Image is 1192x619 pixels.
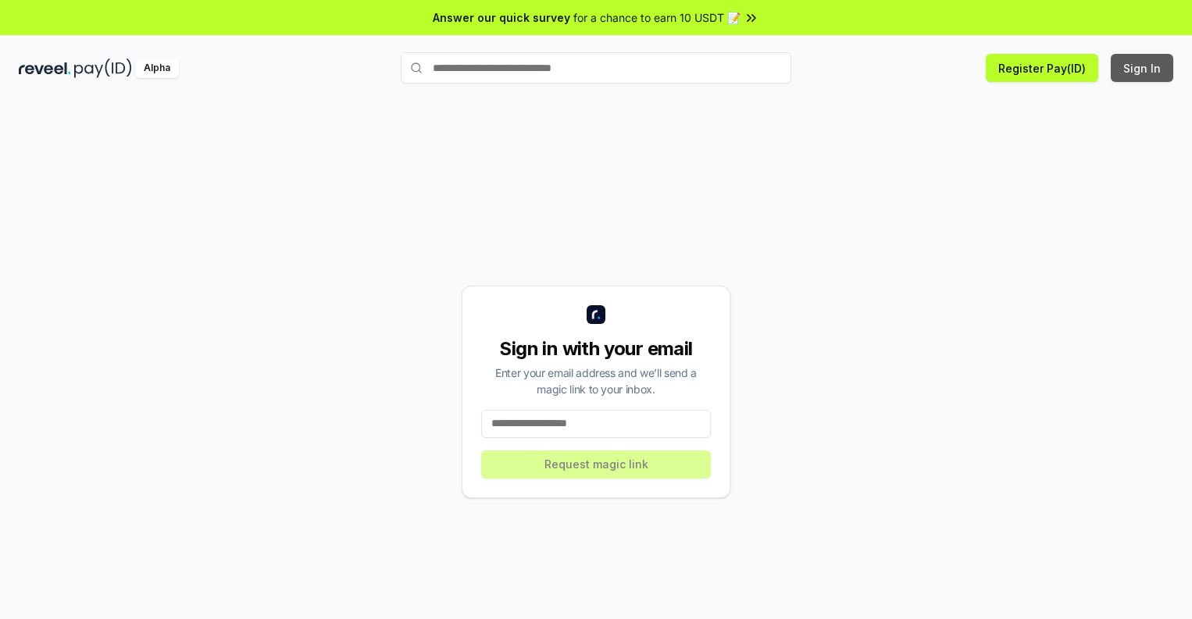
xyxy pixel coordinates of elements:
[986,54,1098,82] button: Register Pay(ID)
[433,9,570,26] span: Answer our quick survey
[19,59,71,78] img: reveel_dark
[573,9,741,26] span: for a chance to earn 10 USDT 📝
[135,59,179,78] div: Alpha
[74,59,132,78] img: pay_id
[481,365,711,397] div: Enter your email address and we’ll send a magic link to your inbox.
[587,305,605,324] img: logo_small
[481,336,711,361] div: Sign in with your email
[1111,54,1173,82] button: Sign In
